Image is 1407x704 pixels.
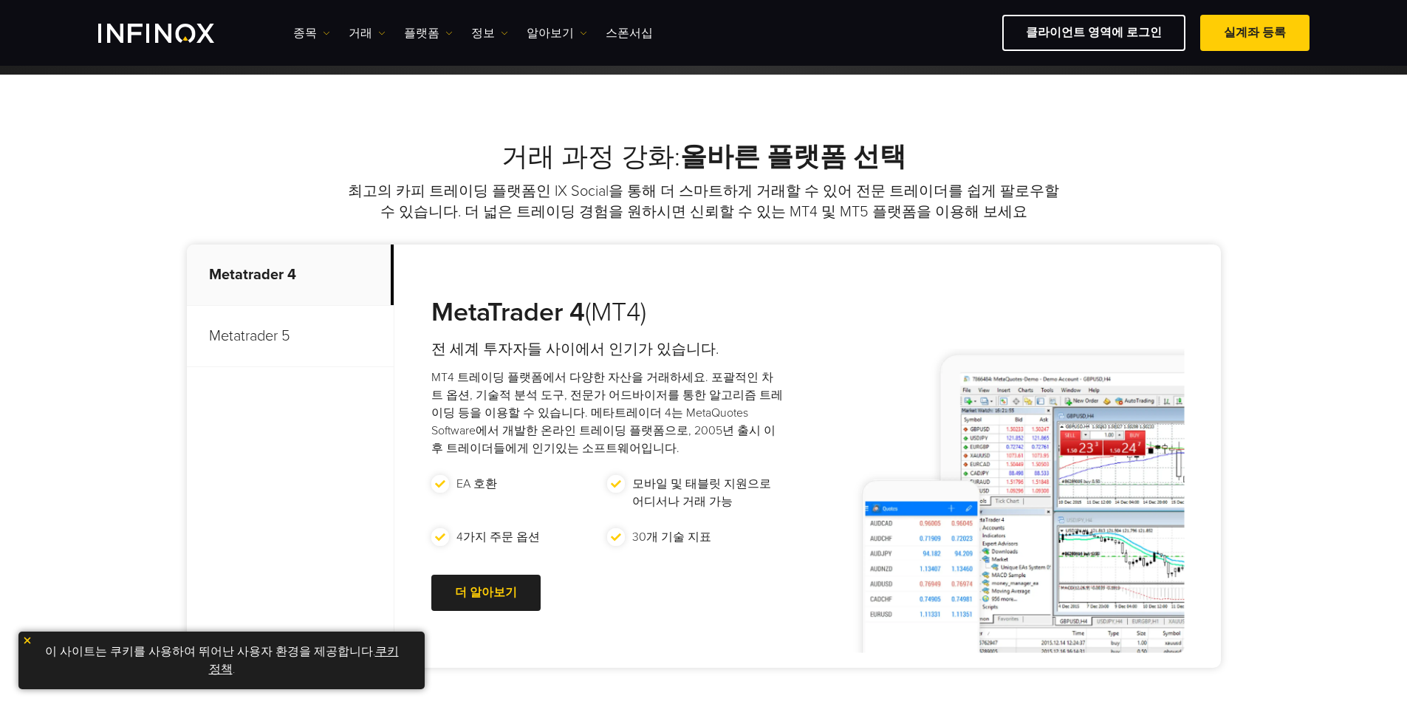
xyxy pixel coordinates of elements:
p: 최고의 카피 트레이딩 플랫폼인 IX Social을 통해 더 스마트하게 거래할 수 있어 전문 트레이더를 쉽게 팔로우할 수 있습니다. 더 넓은 트레이딩 경험을 원하시면 신뢰할 수... [346,181,1062,222]
p: 이 사이트는 쿠키를 사용하여 뛰어난 사용자 환경을 제공합니다. . [26,639,417,682]
a: 실계좌 등록 [1200,15,1310,51]
a: 스폰서십 [606,24,653,42]
a: 종목 [293,24,330,42]
a: 알아보기 [527,24,587,42]
p: 모바일 및 태블릿 지원으로 어디서나 거래 가능 [632,475,776,510]
p: MT4 트레이딩 플랫폼에서 다양한 자산을 거래하세요. 포괄적인 차트 옵션, 기술적 분석 도구, 전문가 어드바이저를 통한 알고리즘 트레이딩 등을 이용할 수 있습니다. 메타트레이... [431,369,784,457]
img: yellow close icon [22,635,32,646]
a: 더 알아보기 [431,575,541,611]
p: Metatrader 4 [187,245,394,306]
a: 플랫폼 [404,24,453,42]
p: 4가지 주문 옵션 [456,528,540,546]
h4: 전 세계 투자자들 사이에서 인기가 있습니다. [431,339,784,360]
a: 클라이언트 영역에 로그인 [1002,15,1185,51]
h2: 거래 과정 강화: [187,141,1221,174]
strong: 올바른 플랫폼 선택 [680,141,906,173]
p: EA 호환 [456,475,497,493]
p: Metatrader 5 [187,306,394,367]
strong: MetaTrader 4 [431,296,585,328]
a: 거래 [349,24,386,42]
h3: (MT4) [431,296,784,329]
a: 정보 [471,24,508,42]
p: 30개 기술 지표 [632,528,711,546]
a: INFINOX Logo [98,24,249,43]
